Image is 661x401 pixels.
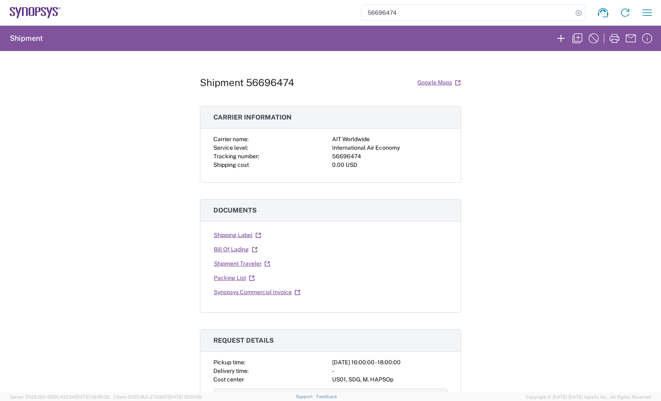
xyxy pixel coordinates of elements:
span: Carrier name: [213,136,248,142]
span: Documents [213,206,257,214]
div: - [332,367,448,375]
a: Shipment Traveler [213,257,271,271]
span: Cost center [213,376,244,383]
span: Delivery time: [213,368,248,374]
input: Shipment, tracking or reference number [362,5,573,20]
a: Feedback [316,394,337,399]
span: Shipping cost [213,162,249,168]
a: Google Maps [417,75,461,90]
span: Client: 2025.18.0-27d3021 [113,394,202,399]
div: US01, SDG, M, HAPSOp [332,375,448,384]
div: AIT Worldwide [332,135,448,144]
a: Packing List [213,271,255,285]
a: Shipping Label [213,228,262,242]
a: Bill Of Lading [213,242,258,257]
div: International Air Economy [332,144,448,152]
span: Request details [213,337,274,344]
span: Copyright © [DATE]-[DATE] Agistix Inc., All Rights Reserved [526,393,651,401]
div: [DATE] 16:00:00 - 18:00:00 [332,358,448,367]
span: Tracking number: [213,153,259,160]
a: Synopsys Commercial Invoice [213,285,301,299]
div: 56696474 [332,152,448,161]
span: Pickup time: [213,359,245,366]
span: Server: 2025.18.0-659fc4323ef [10,394,110,399]
span: [DATE] 10:20:09 [169,394,202,399]
span: Carrier information [213,113,292,121]
a: Support [296,394,316,399]
h1: Shipment 56696474 [200,77,294,89]
span: [DATE] 09:50:32 [75,394,110,399]
span: Service level: [213,144,248,151]
h2: Shipment [10,33,43,43]
div: 0.00 USD [332,161,448,169]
